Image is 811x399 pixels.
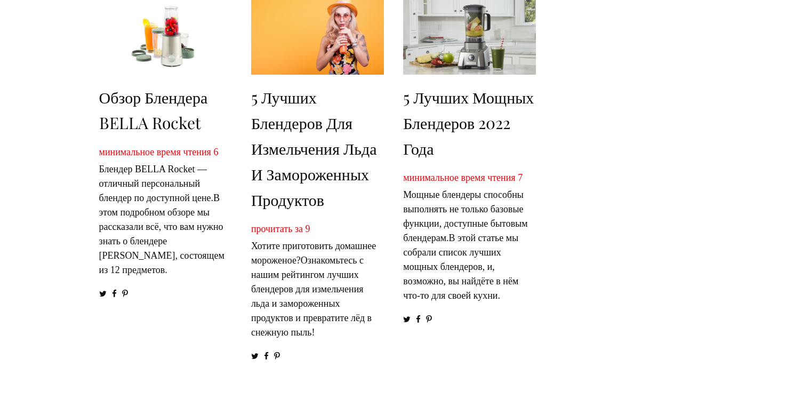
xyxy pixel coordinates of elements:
[518,172,523,183] ya-tr-span: 7
[251,255,372,338] ya-tr-span: Ознакомьтесь с нашим рейтингом лучших блендеров для измельчения льда и замороженных продуктов и п...
[251,224,303,234] ya-tr-span: прочитать за
[213,147,218,157] ya-tr-span: 6
[305,224,310,234] ya-tr-span: 9
[251,86,377,210] a: 5 лучших блендеров для измельчения льда и замороженных продуктов
[251,241,376,266] ya-tr-span: Хотите приготовить домашнее мороженое?
[99,147,211,157] ya-tr-span: минимальное время чтения
[403,233,518,301] ya-tr-span: В этой статье мы собрали список лучших мощных блендеров, и, возможно, вы найдёте в нём что-то для...
[403,189,527,243] ya-tr-span: Мощные блендеры способны выполнять не только базовые функции, доступные бытовым блендерам.
[403,172,515,183] ya-tr-span: минимальное время чтения
[403,86,534,159] a: 5 лучших мощных блендеров 2022 года
[99,164,213,203] ya-tr-span: Блендер BELLA Rocket — отличный персональный блендер по доступной цене.
[99,86,208,133] a: Обзор Блендера BELLA Rocket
